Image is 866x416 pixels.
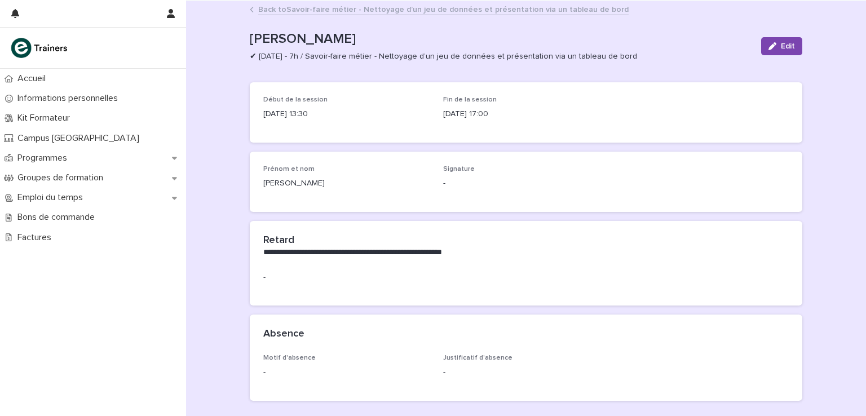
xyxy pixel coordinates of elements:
[250,31,752,47] p: [PERSON_NAME]
[13,212,104,223] p: Bons de commande
[443,178,609,189] p: -
[443,366,609,378] p: -
[443,355,512,361] span: Justificatif d'absence
[13,232,60,243] p: Factures
[263,355,316,361] span: Motif d'absence
[263,234,294,247] h2: Retard
[9,37,71,59] img: K0CqGN7SDeD6s4JG8KQk
[13,172,112,183] p: Groupes de formation
[263,166,315,172] span: Prénom et nom
[13,73,55,84] p: Accueil
[781,42,795,50] span: Edit
[13,113,79,123] p: Kit Formateur
[443,96,497,103] span: Fin de la session
[250,52,748,61] p: ✔ [DATE] - 7h / Savoir-faire métier - Nettoyage d’un jeu de données et présentation via un tablea...
[258,2,629,15] a: Back toSavoir-faire métier - Nettoyage d’un jeu de données et présentation via un tableau de bord
[263,366,430,378] p: -
[13,153,76,163] p: Programmes
[263,272,789,284] p: -
[443,166,475,172] span: Signature
[13,93,127,104] p: Informations personnelles
[263,178,430,189] p: [PERSON_NAME]
[443,108,609,120] p: [DATE] 17:00
[263,96,328,103] span: Début de la session
[13,133,148,144] p: Campus [GEOGRAPHIC_DATA]
[13,192,92,203] p: Emploi du temps
[263,328,304,340] h2: Absence
[263,108,430,120] p: [DATE] 13:30
[761,37,802,55] button: Edit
